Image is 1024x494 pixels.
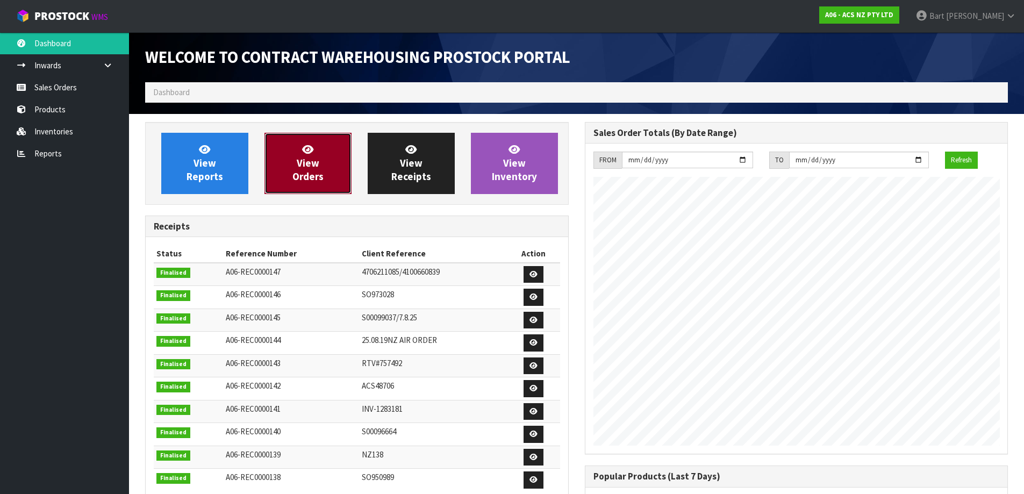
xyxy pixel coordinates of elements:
span: 25.08.19NZ AIR ORDER [362,335,437,345]
span: A06-REC0000144 [226,335,281,345]
div: TO [769,152,789,169]
span: A06-REC0000140 [226,426,281,436]
span: Finalised [156,382,190,392]
span: INV-1283181 [362,404,403,414]
a: ViewReports [161,133,248,194]
span: Finalised [156,336,190,347]
th: Client Reference [359,245,507,262]
strong: A06 - ACS NZ PTY LTD [825,10,893,19]
span: A06-REC0000141 [226,404,281,414]
span: Finalised [156,313,190,324]
span: SO950989 [362,472,394,482]
span: View Orders [292,143,324,183]
span: Finalised [156,473,190,484]
span: 4706211085/4100660839 [362,267,440,277]
img: cube-alt.png [16,9,30,23]
span: A06-REC0000145 [226,312,281,323]
span: Bart [929,11,944,21]
span: A06-REC0000146 [226,289,281,299]
span: Finalised [156,450,190,461]
span: SO973028 [362,289,394,299]
span: A06-REC0000139 [226,449,281,460]
span: Finalised [156,290,190,301]
h3: Sales Order Totals (By Date Range) [593,128,1000,138]
a: ViewInventory [471,133,558,194]
span: View Reports [187,143,223,183]
h3: Popular Products (Last 7 Days) [593,471,1000,482]
span: S00099037/7.8.25 [362,312,417,323]
a: ViewReceipts [368,133,455,194]
span: A06-REC0000138 [226,472,281,482]
h3: Receipts [154,221,560,232]
span: NZ138 [362,449,383,460]
small: WMS [91,12,108,22]
span: A06-REC0000142 [226,381,281,391]
span: Finalised [156,268,190,278]
span: A06-REC0000143 [226,358,281,368]
a: ViewOrders [264,133,352,194]
span: ProStock [34,9,89,23]
span: Finalised [156,405,190,416]
th: Reference Number [223,245,359,262]
span: View Inventory [492,143,537,183]
span: View Receipts [391,143,431,183]
th: Status [154,245,223,262]
span: RTV#757492 [362,358,402,368]
span: ACS48706 [362,381,394,391]
span: Dashboard [153,87,190,97]
span: S00096664 [362,426,396,436]
span: A06-REC0000147 [226,267,281,277]
span: [PERSON_NAME] [946,11,1004,21]
span: Finalised [156,359,190,370]
span: Finalised [156,427,190,438]
button: Refresh [945,152,978,169]
span: Welcome to Contract Warehousing ProStock Portal [145,47,570,67]
th: Action [507,245,560,262]
div: FROM [593,152,622,169]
